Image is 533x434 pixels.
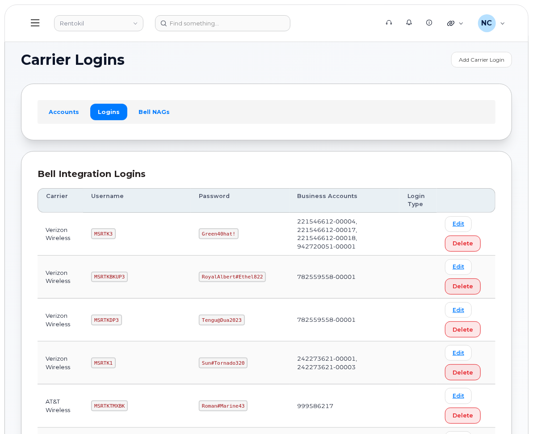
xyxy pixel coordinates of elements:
button: Delete [445,408,481,424]
a: Edit [445,259,472,275]
a: Edit [445,216,472,232]
button: Delete [445,321,481,337]
td: 221546612-00004, 221546612-00017, 221546612-00018, 942720051-00001 [290,213,400,256]
th: Login Type [399,188,437,213]
a: Logins [90,104,127,120]
code: Green40hat! [199,228,239,239]
a: Add Carrier Login [451,52,512,67]
td: 999586217 [290,384,400,427]
span: Delete [453,368,473,377]
button: Delete [445,364,481,380]
a: Bell NAGs [131,104,177,120]
code: MSRTKBKUP3 [91,272,128,282]
td: AT&T Wireless [38,384,83,427]
td: Verizon Wireless [38,256,83,299]
div: Bell Integration Logins [38,168,495,181]
button: Delete [445,236,481,252]
span: Delete [453,282,473,291]
td: 782559558-00001 [290,299,400,341]
code: MSRTK3 [91,228,115,239]
code: MSRTKTMXBK [91,400,128,411]
iframe: Messenger Launcher [494,395,526,427]
code: Roman#Marine43 [199,400,248,411]
th: Business Accounts [290,188,400,213]
th: Carrier [38,188,83,213]
span: Carrier Logins [21,53,125,67]
td: 782559558-00001 [290,256,400,299]
code: RoyalAlbert#Ethel822 [199,272,266,282]
button: Delete [445,278,481,295]
td: 242273621-00001, 242273621-00003 [290,341,400,384]
td: Verizon Wireless [38,213,83,256]
td: Verizon Wireless [38,299,83,341]
span: Delete [453,239,473,248]
th: Username [83,188,191,213]
a: Accounts [41,104,87,120]
code: MSRTK1 [91,358,115,368]
code: Tengu@Dua2023 [199,315,244,325]
span: Delete [453,411,473,420]
td: Verizon Wireless [38,341,83,384]
span: Delete [453,325,473,334]
a: Edit [445,345,472,361]
a: Edit [445,302,472,318]
code: Sun#Tornado320 [199,358,248,368]
a: Edit [445,388,472,404]
th: Password [191,188,289,213]
code: MSRTKDP3 [91,315,122,325]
